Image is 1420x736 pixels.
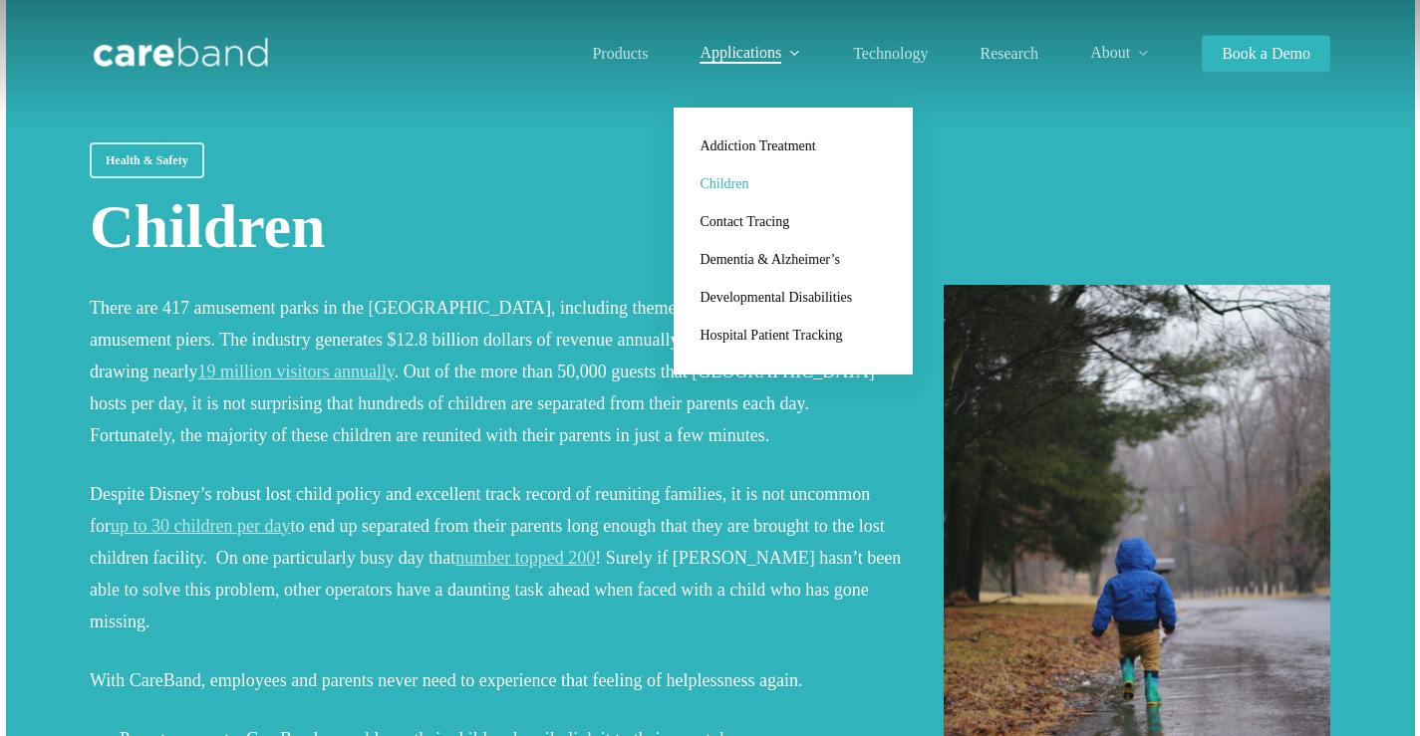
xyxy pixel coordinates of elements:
[90,188,904,265] h1: Children
[197,362,394,381] a: 19 million visitors annually
[90,516,885,568] span: to end up separated from their parents long enough that they are brought to the lost children fac...
[694,279,893,317] a: Developmental Disabilities
[1222,45,1310,62] span: Book a Demo
[592,46,648,62] a: Products
[853,46,928,62] a: Technology
[700,138,815,153] span: Addiction Treatment
[700,290,852,305] span: Developmental Disabilities
[980,45,1038,62] span: Research
[1202,46,1330,62] a: Book a Demo
[700,176,748,191] span: Children
[90,548,901,631] span: ! Surely if [PERSON_NAME] hasn’t been able to solve this problem, other operators have a daunting...
[1090,44,1130,61] span: About
[455,548,595,568] a: number topped 200
[694,203,893,241] a: Contact Tracing
[90,298,851,381] span: There are 417 amusement parks in the [GEOGRAPHIC_DATA], including theme parks, water parks, and a...
[853,45,928,62] span: Technology
[700,214,789,229] span: Contact Tracing
[111,516,290,536] a: up to 30 children per day
[700,44,781,61] span: Applications
[592,45,648,62] span: Products
[694,165,893,203] a: Children
[700,328,842,343] span: Hospital Patient Tracking
[90,362,875,445] span: . Out of the more than 50,000 guests that [GEOGRAPHIC_DATA] hosts per day, it is not surprising t...
[694,127,893,165] a: Addiction Treatment
[106,150,188,170] span: Health & Safety
[700,45,801,62] a: Applications
[90,670,803,690] span: With CareBand, employees and parents never need to experience that feeling of helplessness again.
[90,142,204,178] a: Health & Safety
[90,484,870,536] span: Despite Disney’s robust lost child policy and excellent track record of reuniting families, it is...
[1090,45,1150,62] a: About
[694,241,893,279] a: Dementia & Alzheimer’s
[700,252,839,267] span: Dementia & Alzheimer’s
[694,317,893,355] a: Hospital Patient Tracking
[980,46,1038,62] a: Research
